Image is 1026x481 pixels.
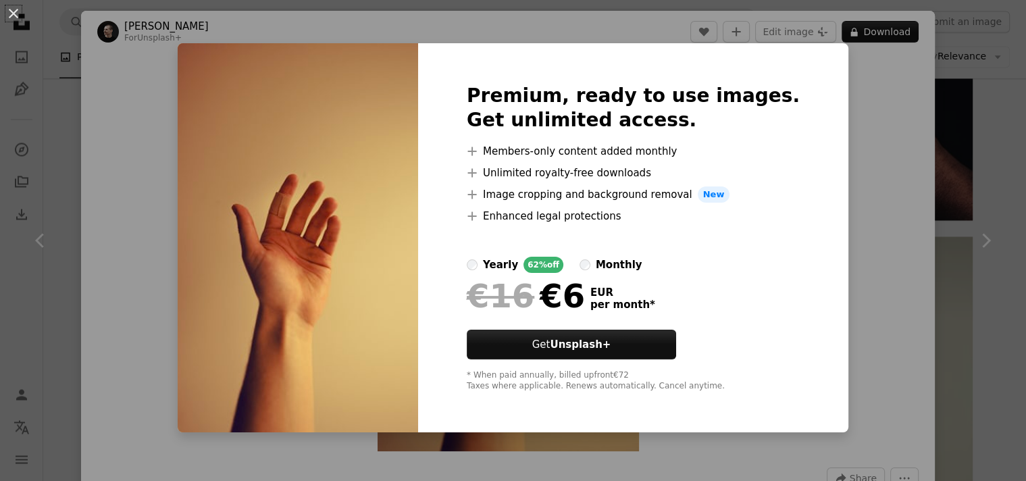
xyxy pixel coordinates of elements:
[467,84,800,132] h2: Premium, ready to use images. Get unlimited access.
[467,186,800,203] li: Image cropping and background removal
[467,143,800,159] li: Members-only content added monthly
[698,186,730,203] span: New
[550,338,611,351] strong: Unsplash+
[523,257,563,273] div: 62% off
[467,165,800,181] li: Unlimited royalty-free downloads
[467,370,800,392] div: * When paid annually, billed upfront €72 Taxes where applicable. Renews automatically. Cancel any...
[467,208,800,224] li: Enhanced legal protections
[467,278,585,313] div: €6
[483,257,518,273] div: yearly
[178,43,418,432] img: premium_photo-1738063999925-3bc065feaacf
[590,286,655,299] span: EUR
[596,257,642,273] div: monthly
[467,259,478,270] input: yearly62%off
[580,259,590,270] input: monthly
[467,330,676,359] button: GetUnsplash+
[590,299,655,311] span: per month *
[467,278,534,313] span: €16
